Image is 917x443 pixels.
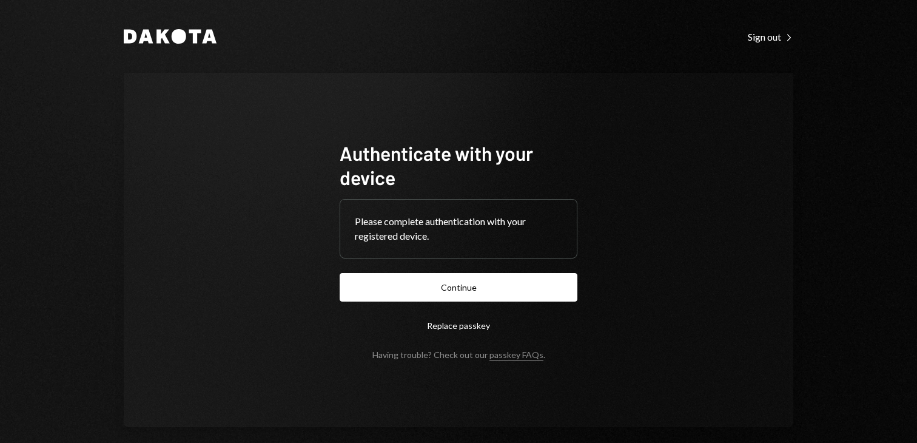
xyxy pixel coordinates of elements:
[489,350,543,361] a: passkey FAQs
[340,141,577,189] h1: Authenticate with your device
[340,273,577,302] button: Continue
[372,350,545,360] div: Having trouble? Check out our .
[355,214,562,243] div: Please complete authentication with your registered device.
[340,311,577,340] button: Replace passkey
[748,30,793,43] a: Sign out
[748,31,793,43] div: Sign out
